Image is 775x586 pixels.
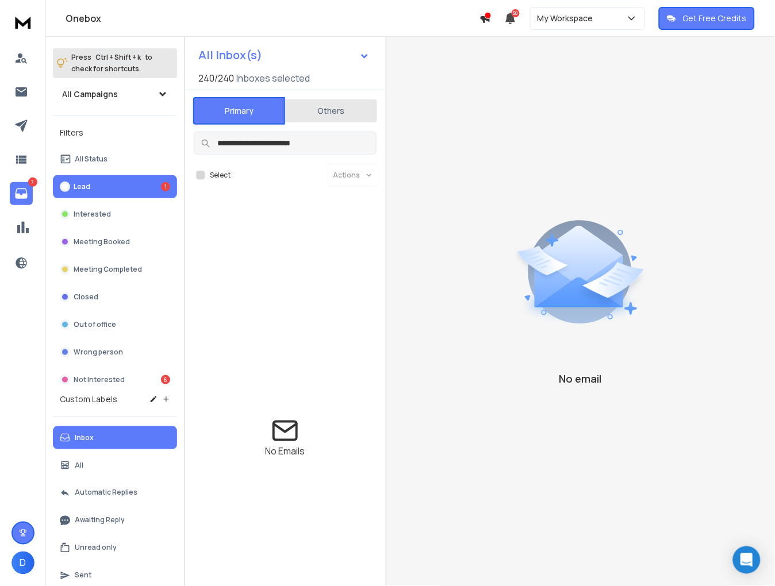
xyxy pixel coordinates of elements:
img: logo [11,11,34,33]
p: 7 [28,178,37,187]
button: D [11,552,34,575]
div: Open Intercom Messenger [733,546,761,574]
h1: Onebox [66,11,479,25]
a: 7 [10,182,33,205]
span: 50 [512,9,520,17]
button: Get Free Credits [659,7,755,30]
p: Get Free Credits [683,13,747,24]
p: My Workspace [538,13,598,24]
